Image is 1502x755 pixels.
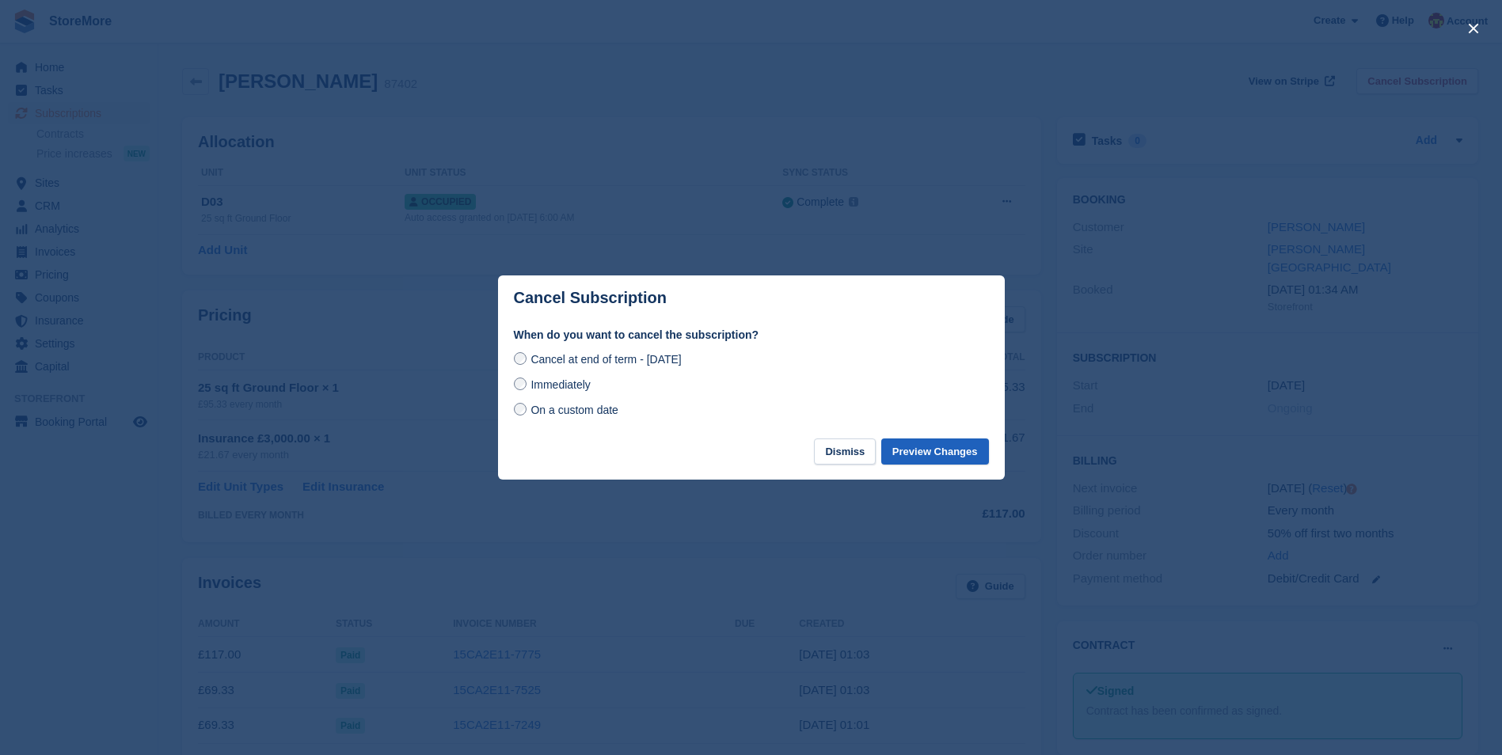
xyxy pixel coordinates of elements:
button: Dismiss [814,438,876,465]
span: Immediately [530,378,590,391]
p: Cancel Subscription [514,289,667,307]
span: On a custom date [530,404,618,416]
button: close [1461,16,1486,41]
button: Preview Changes [881,438,989,465]
span: Cancel at end of term - [DATE] [530,353,681,366]
input: On a custom date [514,403,527,415]
input: Cancel at end of term - [DATE] [514,352,527,365]
input: Immediately [514,377,527,390]
label: When do you want to cancel the subscription? [514,327,989,343]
